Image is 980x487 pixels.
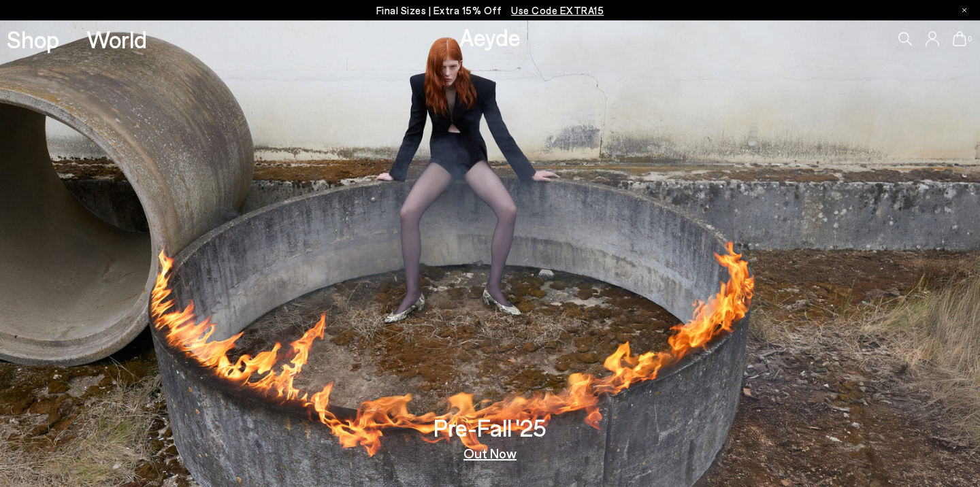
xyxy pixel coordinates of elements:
a: Out Now [463,446,517,460]
a: Shop [7,27,59,51]
a: 0 [953,31,966,46]
p: Final Sizes | Extra 15% Off [376,2,604,19]
a: World [86,27,147,51]
span: 0 [966,35,973,43]
a: Aeyde [459,22,521,51]
h3: Pre-Fall '25 [434,416,546,439]
span: Navigate to /collections/ss25-final-sizes [511,4,604,16]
